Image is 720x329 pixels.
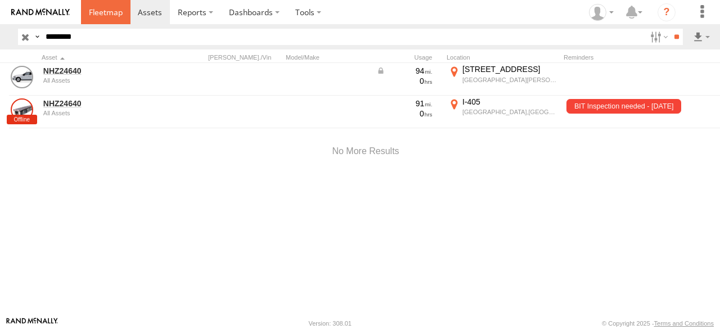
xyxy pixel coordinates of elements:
[375,53,442,61] div: Usage
[43,110,152,116] div: undefined
[33,29,42,45] label: Search Query
[43,66,152,76] a: NHZ24640
[462,108,557,116] div: [GEOGRAPHIC_DATA],[GEOGRAPHIC_DATA]
[447,97,559,127] label: Click to View Current Location
[376,98,433,109] div: 91
[654,320,714,327] a: Terms and Conditions
[376,66,433,76] div: Data from Vehicle CANbus
[462,76,557,84] div: [GEOGRAPHIC_DATA][PERSON_NAME],[GEOGRAPHIC_DATA]
[447,53,559,61] div: Location
[309,320,352,327] div: Version: 308.01
[658,3,676,21] i: ?
[447,64,559,94] label: Click to View Current Location
[11,66,33,88] a: View Asset Details
[566,99,681,114] span: BIT Inspection needed - 04/25/2025
[462,64,557,74] div: [STREET_ADDRESS]
[376,109,433,119] div: 0
[208,53,281,61] div: [PERSON_NAME]./Vin
[6,318,58,329] a: Visit our Website
[11,98,33,121] a: View Asset Details
[692,29,711,45] label: Export results as...
[42,53,154,61] div: Click to Sort
[11,8,70,16] img: rand-logo.svg
[376,76,433,86] div: 0
[286,53,370,61] div: Model/Make
[43,98,152,109] a: NHZ24640
[602,320,714,327] div: © Copyright 2025 -
[646,29,670,45] label: Search Filter Options
[585,4,618,21] div: Zulema McIntosch
[564,53,648,61] div: Reminders
[43,77,152,84] div: undefined
[462,97,557,107] div: I-405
